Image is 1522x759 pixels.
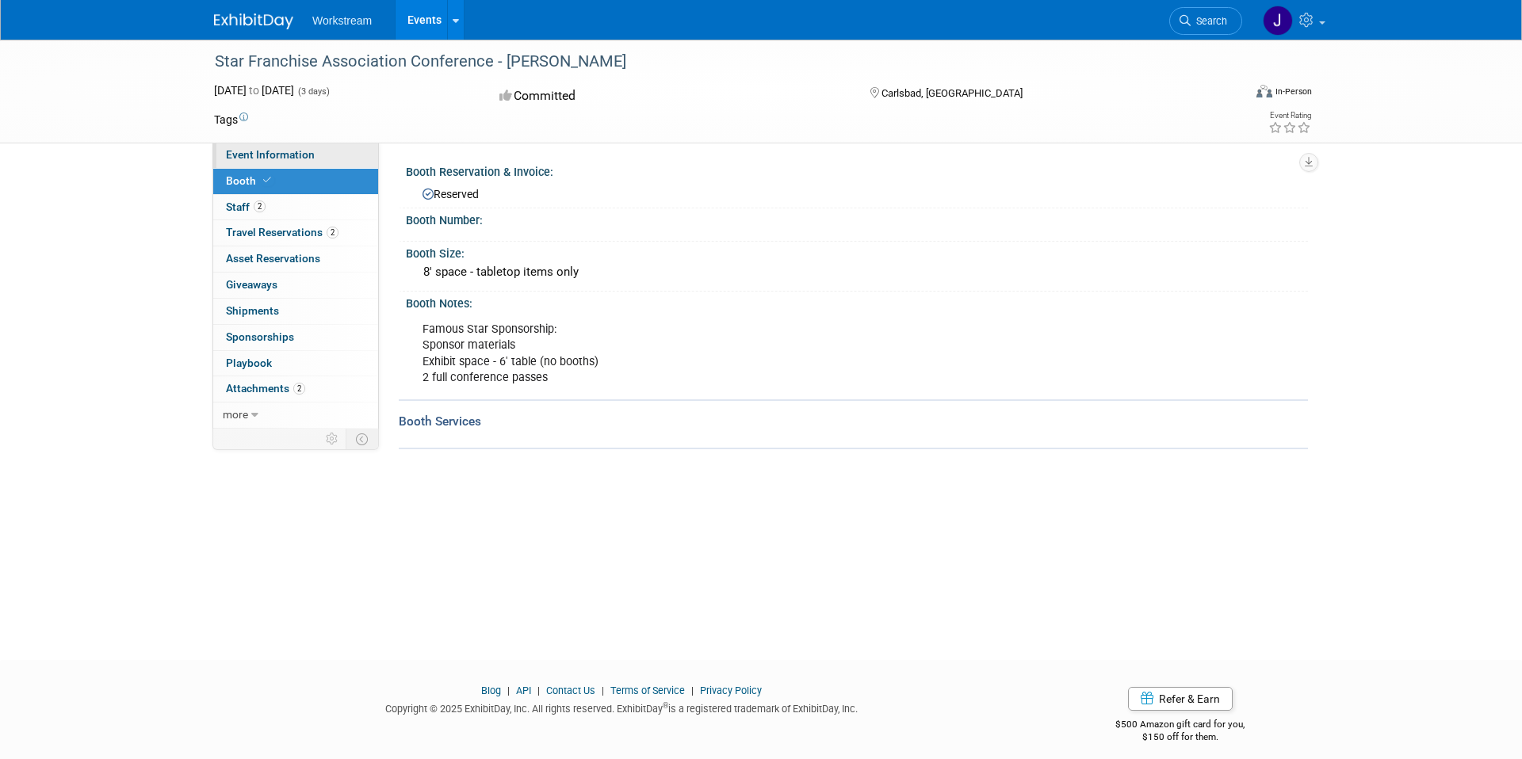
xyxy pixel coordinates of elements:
[546,685,595,696] a: Contact Us
[213,169,378,194] a: Booth
[610,685,685,696] a: Terms of Service
[418,260,1296,284] div: 8' space - tabletop items only
[881,87,1023,99] span: Carlsbad, [GEOGRAPHIC_DATA]
[213,143,378,168] a: Event Information
[214,698,1029,716] div: Copyright © 2025 ExhibitDay, Inc. All rights reserved. ExhibitDay is a registered trademark of Ex...
[254,200,266,212] span: 2
[406,292,1308,311] div: Booth Notes:
[214,13,293,29] img: ExhibitDay
[406,208,1308,228] div: Booth Number:
[346,429,379,449] td: Toggle Event Tabs
[1169,7,1242,35] a: Search
[213,273,378,298] a: Giveaways
[481,685,501,696] a: Blog
[213,402,378,428] a: more
[226,382,305,395] span: Attachments
[598,685,608,696] span: |
[406,160,1308,180] div: Booth Reservation & Invoice:
[1128,687,1233,711] a: Refer & Earn
[213,376,378,402] a: Attachments2
[503,685,514,696] span: |
[411,314,1132,393] div: Famous Star Sponsorship: Sponsor materials Exhibit space - 6' table (no booths) 2 full conference...
[223,408,248,421] span: more
[214,112,248,128] td: Tags
[533,685,544,696] span: |
[226,174,274,187] span: Booth
[213,246,378,272] a: Asset Reservations
[687,685,698,696] span: |
[1053,730,1309,744] div: $150 off for them.
[226,226,338,238] span: Travel Reservations
[226,148,315,161] span: Event Information
[406,242,1308,261] div: Booth Size:
[226,330,294,343] span: Sponsorships
[213,325,378,350] a: Sponsorships
[209,48,1218,76] div: Star Franchise Association Conference - [PERSON_NAME]
[214,84,294,97] span: [DATE] [DATE]
[213,351,378,376] a: Playbook
[418,182,1296,202] div: Reserved
[1268,112,1311,120] div: Event Rating
[399,413,1308,430] div: Booth Services
[213,299,378,324] a: Shipments
[700,685,762,696] a: Privacy Policy
[1149,82,1312,106] div: Event Format
[1053,708,1309,744] div: $500 Amazon gift card for you,
[319,429,346,449] td: Personalize Event Tab Strip
[213,195,378,220] a: Staff2
[663,701,668,710] sup: ®
[495,82,845,110] div: Committed
[226,357,272,369] span: Playbook
[516,685,531,696] a: API
[226,252,320,265] span: Asset Reservations
[226,200,266,213] span: Staff
[312,14,372,27] span: Workstream
[296,86,330,97] span: (3 days)
[226,304,279,317] span: Shipments
[1191,15,1227,27] span: Search
[226,278,277,291] span: Giveaways
[293,383,305,395] span: 2
[213,220,378,246] a: Travel Reservations2
[263,176,271,185] i: Booth reservation complete
[327,227,338,238] span: 2
[1275,86,1312,97] div: In-Person
[247,84,262,97] span: to
[1263,6,1293,36] img: Jacob Davis
[1256,85,1272,97] img: Format-Inperson.png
